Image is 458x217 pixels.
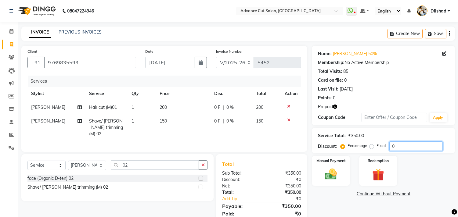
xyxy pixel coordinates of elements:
button: Apply [430,113,447,122]
div: No Active Membership [318,59,449,66]
div: ₹350.00 [262,189,306,196]
input: Enter Offer / Coupon Code [362,113,427,122]
div: Services [28,76,306,87]
div: 0 [333,95,335,101]
div: ₹0 [269,196,306,202]
span: | [223,118,224,124]
div: ₹0 [262,176,306,183]
span: | [223,104,224,111]
div: Points: [318,95,332,101]
input: Search or Scan [111,160,199,170]
a: [PERSON_NAME] 50% [333,51,377,57]
div: Total: [218,189,262,196]
a: Continue Without Payment [313,191,454,197]
span: Prepaid [318,104,333,110]
a: PREVIOUS INVOICES [59,29,102,35]
div: 0 [344,77,347,84]
div: face (Organic D-ten) 02 [27,175,74,182]
div: ₹350.00 [348,133,364,139]
div: Discount: [318,143,337,150]
div: ₹350.00 [262,202,306,210]
label: Manual Payment [316,158,346,164]
button: +91 [27,57,45,68]
span: 0 % [226,118,234,124]
label: Redemption [368,158,389,164]
span: 150 [256,118,264,124]
div: Payable: [218,202,262,210]
label: Percentage [348,143,367,148]
b: 08047224946 [67,2,94,20]
img: _cash.svg [321,167,341,181]
label: Invoice Number [216,49,243,54]
span: [PERSON_NAME] [31,118,65,124]
span: Hair cut (M)01 [89,105,117,110]
div: Sub Total: [218,170,262,176]
label: Fixed [377,143,386,148]
input: Search by Name/Mobile/Email/Code [44,57,136,68]
span: 1 [132,118,134,124]
div: Service Total: [318,133,346,139]
th: Service [86,87,128,101]
span: 0 % [226,104,234,111]
div: Net: [218,183,262,189]
th: Action [281,87,301,101]
span: 0 F [214,118,220,124]
div: Total Visits: [318,68,342,75]
a: Add Tip [218,196,269,202]
div: Card on file: [318,77,343,84]
a: INVOICE [29,27,51,38]
div: Last Visit: [318,86,338,92]
div: ₹350.00 [262,183,306,189]
button: Save [425,29,446,38]
span: Dilshad [431,8,446,14]
th: Total [253,87,281,101]
div: Membership: [318,59,344,66]
th: Disc [211,87,252,101]
div: Coupon Code [318,114,362,121]
button: Create New [388,29,423,38]
div: Discount: [218,176,262,183]
div: [DATE] [340,86,353,92]
div: Shave/ [PERSON_NAME] trimming (M) 02 [27,184,108,190]
div: ₹350.00 [262,170,306,176]
span: 0 F [214,104,220,111]
span: Shave/ [PERSON_NAME] trimming (M) 02 [89,118,123,137]
span: 200 [256,105,264,110]
th: Qty [128,87,156,101]
th: Price [156,87,211,101]
label: Date [145,49,153,54]
th: Stylist [27,87,86,101]
img: Dilshad [417,5,427,16]
label: Client [27,49,37,54]
span: 200 [160,105,167,110]
span: [PERSON_NAME] [31,105,65,110]
span: 1 [132,105,134,110]
div: Name: [318,51,332,57]
span: Total [222,161,236,167]
div: 85 [343,68,348,75]
img: logo [16,2,57,20]
span: 150 [160,118,167,124]
img: _gift.svg [369,167,388,182]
